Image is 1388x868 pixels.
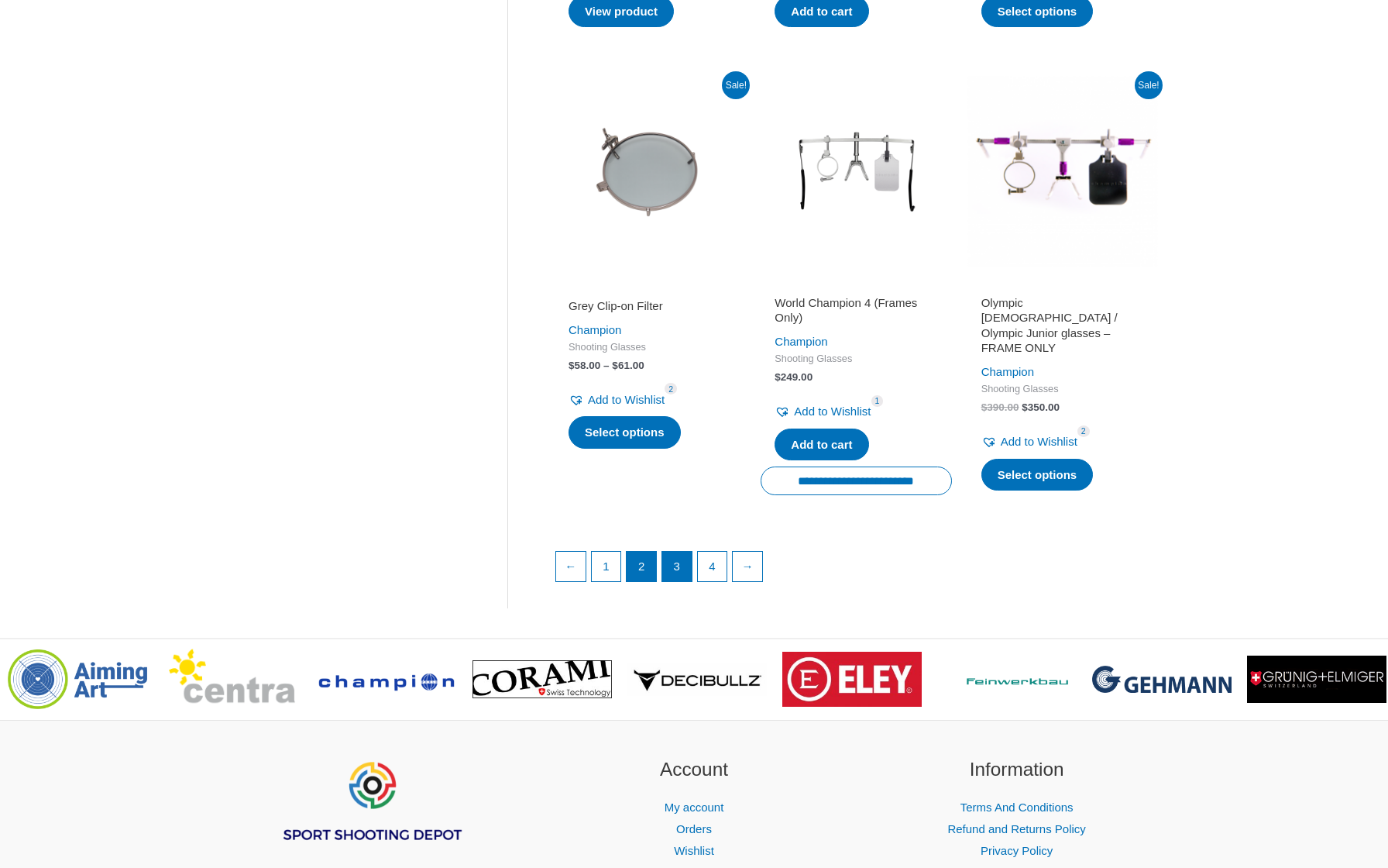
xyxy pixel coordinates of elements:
[981,459,1094,491] a: Select options for “Olympic Lady / Olympic Junior glasses - FRAME ONLY”
[981,401,988,413] span: $
[665,801,724,814] a: My account
[733,552,762,581] a: →
[698,552,727,581] a: Page 4
[556,552,586,581] a: ←
[775,295,937,325] h2: World Champion 4 (Frames Only)
[569,341,731,354] span: Shooting Glasses
[676,822,712,835] a: Orders
[874,756,1159,784] h2: Information
[569,360,575,371] span: $
[552,797,837,862] nav: Account
[775,277,937,295] iframe: Customer reviews powered by Trustpilot
[775,335,827,348] a: Champion
[674,844,714,857] a: Wishlist
[871,395,884,407] span: 1
[874,756,1159,862] aside: Footer Widget 3
[775,371,781,383] span: $
[1022,401,1028,413] span: $
[981,431,1077,453] a: Add to Wishlist
[794,405,871,418] span: Add to Wishlist
[569,360,600,371] bdi: 58.00
[967,76,1158,267] img: Olympic Lady / Olympic Junior glasses
[981,383,1144,396] span: Shooting Glasses
[960,801,1074,814] a: Terms And Conditions
[569,389,665,411] a: Add to Wishlist
[775,353,937,366] span: Shooting Glasses
[775,401,871,422] a: Add to Wishlist
[981,277,1144,295] iframe: Customer reviews powered by Trustpilot
[722,71,750,99] span: Sale!
[552,756,837,784] h2: Account
[627,552,656,581] span: Page 2
[1022,401,1060,413] bdi: 350.00
[981,401,1019,413] bdi: 390.00
[612,360,618,371] span: $
[761,76,951,267] img: WORLD CHAMPION 4
[782,652,922,706] img: brand logo
[665,383,677,394] span: 2
[569,298,731,319] a: Grey Clip-on Filter
[555,76,745,267] img: Grey clip-on filter
[775,429,868,461] a: Add to cart: “World Champion 4 (Frames Only)”
[569,416,681,449] a: Select options for “Grey Clip-on Filter”
[981,365,1034,378] a: Champion
[603,360,610,371] span: –
[569,298,731,314] h2: Grey Clip-on Filter
[592,552,621,581] a: Page 1
[555,551,1158,590] nav: Product Pagination
[947,822,1085,835] a: Refund and Returns Policy
[569,277,731,295] iframe: Customer reviews powered by Trustpilot
[874,797,1159,862] nav: Information
[569,323,621,336] a: Champion
[981,295,1144,362] a: Olympic [DEMOGRAPHIC_DATA] / Olympic Junior glasses – FRAME ONLY
[588,393,665,406] span: Add to Wishlist
[1077,425,1090,437] span: 2
[612,360,644,371] bdi: 61.00
[775,371,813,383] bdi: 249.00
[775,295,937,332] a: World Champion 4 (Frames Only)
[552,756,837,862] aside: Footer Widget 2
[662,552,692,581] a: Page 3
[1135,71,1163,99] span: Sale!
[981,844,1053,857] a: Privacy Policy
[981,295,1144,356] h2: Olympic [DEMOGRAPHIC_DATA] / Olympic Junior glasses – FRAME ONLY
[1001,435,1077,448] span: Add to Wishlist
